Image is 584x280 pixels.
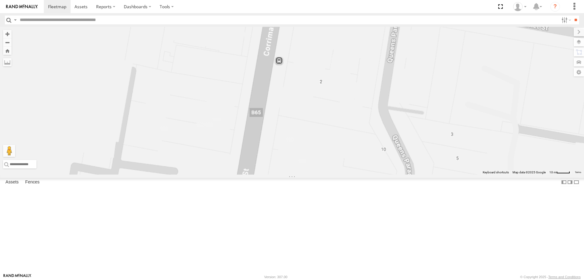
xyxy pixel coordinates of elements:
[567,178,573,187] label: Dock Summary Table to the Right
[547,170,572,175] button: Map Scale: 10 m per 41 pixels
[559,16,572,24] label: Search Filter Options
[264,275,287,279] div: Version: 307.00
[575,171,581,174] a: Terms (opens in new tab)
[573,178,579,187] label: Hide Summary Table
[3,145,15,157] button: Drag Pegman onto the map to open Street View
[513,171,546,174] span: Map data ©2025 Google
[6,5,38,9] img: rand-logo.svg
[549,171,556,174] span: 10 m
[511,2,529,11] div: Tye Clark
[574,68,584,76] label: Map Settings
[13,16,18,24] label: Search Query
[3,47,12,55] button: Zoom Home
[3,30,12,38] button: Zoom in
[520,275,581,279] div: © Copyright 2025 -
[3,274,31,280] a: Visit our Website
[561,178,567,187] label: Dock Summary Table to the Left
[550,2,560,12] i: ?
[22,178,43,186] label: Fences
[2,178,22,186] label: Assets
[3,38,12,47] button: Zoom out
[3,58,12,66] label: Measure
[483,170,509,175] button: Keyboard shortcuts
[548,275,581,279] a: Terms and Conditions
